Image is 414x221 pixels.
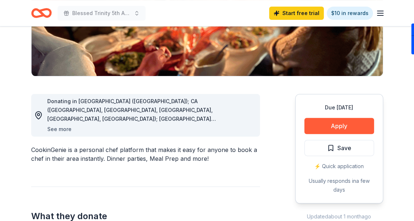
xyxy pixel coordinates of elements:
div: Usually responds in a few days [304,177,374,194]
div: Updated about 1 month ago [295,212,383,221]
button: See more [47,125,72,134]
a: $10 in rewards [327,7,373,20]
button: Apply [304,118,374,134]
button: Blessed Trinity 5th Anniversary Bingo [58,6,146,21]
div: CookinGenie is a personal chef platform that makes it easy for anyone to book a chef in their are... [31,145,260,163]
a: Home [31,4,52,22]
a: Start free trial [269,7,324,20]
div: ⚡️ Quick application [304,162,374,171]
button: Save [304,140,374,156]
span: Blessed Trinity 5th Anniversary Bingo [72,9,131,18]
span: Save [337,143,351,153]
div: Due [DATE] [304,103,374,112]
